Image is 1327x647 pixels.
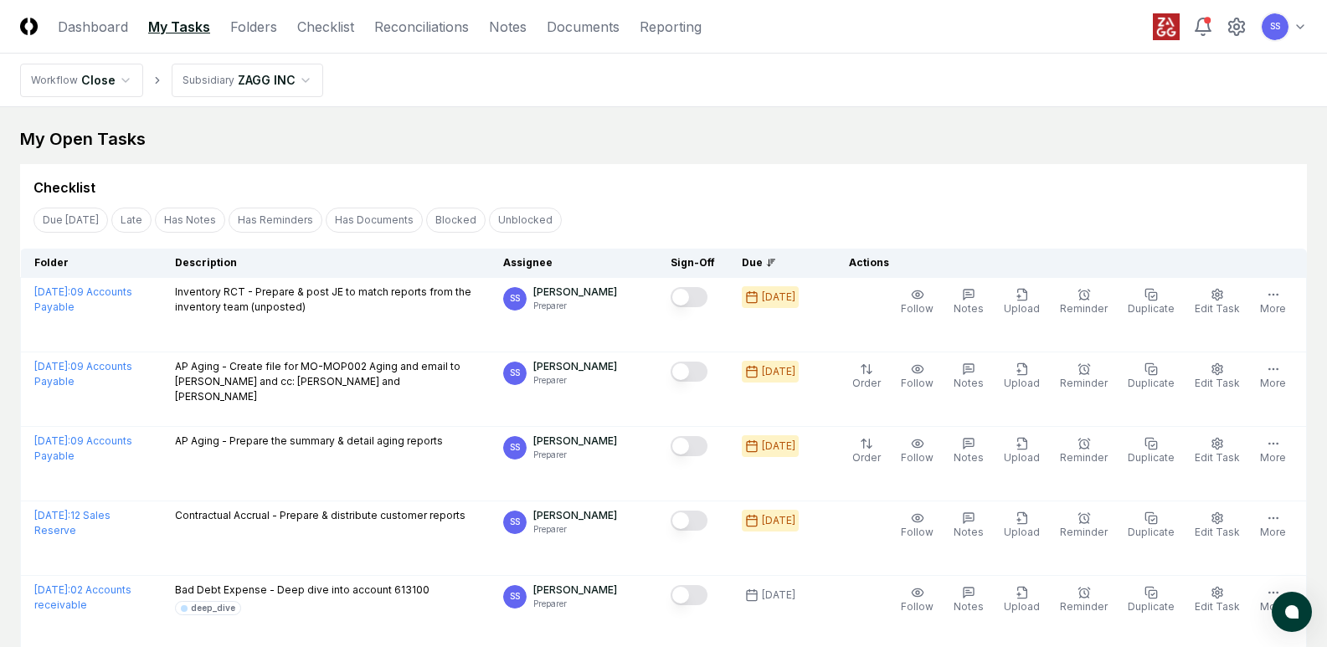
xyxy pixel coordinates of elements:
[1191,359,1243,394] button: Edit Task
[1153,13,1180,40] img: ZAGG logo
[533,598,617,610] p: Preparer
[1257,359,1289,394] button: More
[510,516,520,528] span: SS
[1270,20,1280,33] span: SS
[1128,377,1175,389] span: Duplicate
[1000,583,1043,618] button: Upload
[34,360,70,372] span: [DATE] :
[297,17,354,37] a: Checklist
[230,17,277,37] a: Folders
[175,434,443,449] p: AP Aging - Prepare the summary & detail aging reports
[950,359,987,394] button: Notes
[1195,526,1240,538] span: Edit Task
[1060,526,1108,538] span: Reminder
[762,588,795,603] div: [DATE]
[155,208,225,233] button: Has Notes
[1060,600,1108,613] span: Reminder
[34,434,70,447] span: [DATE] :
[326,208,423,233] button: Has Documents
[20,64,323,97] nav: breadcrumb
[1128,302,1175,315] span: Duplicate
[1195,451,1240,464] span: Edit Task
[1057,285,1111,320] button: Reminder
[489,208,562,233] button: Unblocked
[1124,359,1178,394] button: Duplicate
[34,434,132,462] a: [DATE]:09 Accounts Payable
[849,434,884,469] button: Order
[1060,302,1108,315] span: Reminder
[58,17,128,37] a: Dashboard
[950,434,987,469] button: Notes
[898,508,937,543] button: Follow
[510,441,520,454] span: SS
[1004,526,1040,538] span: Upload
[1124,285,1178,320] button: Duplicate
[21,249,162,278] th: Folder
[34,583,70,596] span: [DATE] :
[34,285,132,313] a: [DATE]:09 Accounts Payable
[1195,600,1240,613] span: Edit Task
[849,359,884,394] button: Order
[34,285,70,298] span: [DATE] :
[1000,359,1043,394] button: Upload
[836,255,1294,270] div: Actions
[1191,583,1243,618] button: Edit Task
[31,73,78,88] div: Workflow
[671,287,707,307] button: Mark complete
[229,208,322,233] button: Has Reminders
[1195,302,1240,315] span: Edit Task
[671,362,707,382] button: Mark complete
[1272,592,1312,632] button: atlas-launcher
[762,290,795,305] div: [DATE]
[640,17,702,37] a: Reporting
[490,249,657,278] th: Assignee
[547,17,620,37] a: Documents
[111,208,152,233] button: Late
[1124,508,1178,543] button: Duplicate
[852,377,881,389] span: Order
[954,302,984,315] span: Notes
[950,583,987,618] button: Notes
[1057,359,1111,394] button: Reminder
[191,602,235,614] div: deep_dive
[1257,285,1289,320] button: More
[1057,583,1111,618] button: Reminder
[901,600,934,613] span: Follow
[1260,12,1290,42] button: SS
[1060,451,1108,464] span: Reminder
[533,508,617,523] p: [PERSON_NAME]
[175,508,465,523] p: Contractual Accrual - Prepare & distribute customer reports
[148,17,210,37] a: My Tasks
[762,513,795,528] div: [DATE]
[954,526,984,538] span: Notes
[162,249,490,278] th: Description
[1128,526,1175,538] span: Duplicate
[742,255,809,270] div: Due
[901,377,934,389] span: Follow
[175,359,476,404] p: AP Aging - Create file for MO-MOP002 Aging and email to [PERSON_NAME] and cc: [PERSON_NAME] and [...
[898,359,937,394] button: Follow
[533,285,617,300] p: [PERSON_NAME]
[34,509,111,537] a: [DATE]:12 Sales Reserve
[1000,508,1043,543] button: Upload
[533,359,617,374] p: [PERSON_NAME]
[901,451,934,464] span: Follow
[175,583,429,598] p: Bad Debt Expense - Deep dive into account 613100
[1195,377,1240,389] span: Edit Task
[1191,508,1243,543] button: Edit Task
[898,285,937,320] button: Follow
[1004,600,1040,613] span: Upload
[533,449,617,461] p: Preparer
[657,249,728,278] th: Sign-Off
[950,285,987,320] button: Notes
[898,434,937,469] button: Follow
[1060,377,1108,389] span: Reminder
[1257,583,1289,618] button: More
[533,583,617,598] p: [PERSON_NAME]
[1057,508,1111,543] button: Reminder
[489,17,527,37] a: Notes
[1000,434,1043,469] button: Upload
[1191,434,1243,469] button: Edit Task
[34,583,131,611] a: [DATE]:02 Accounts receivable
[33,208,108,233] button: Due Today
